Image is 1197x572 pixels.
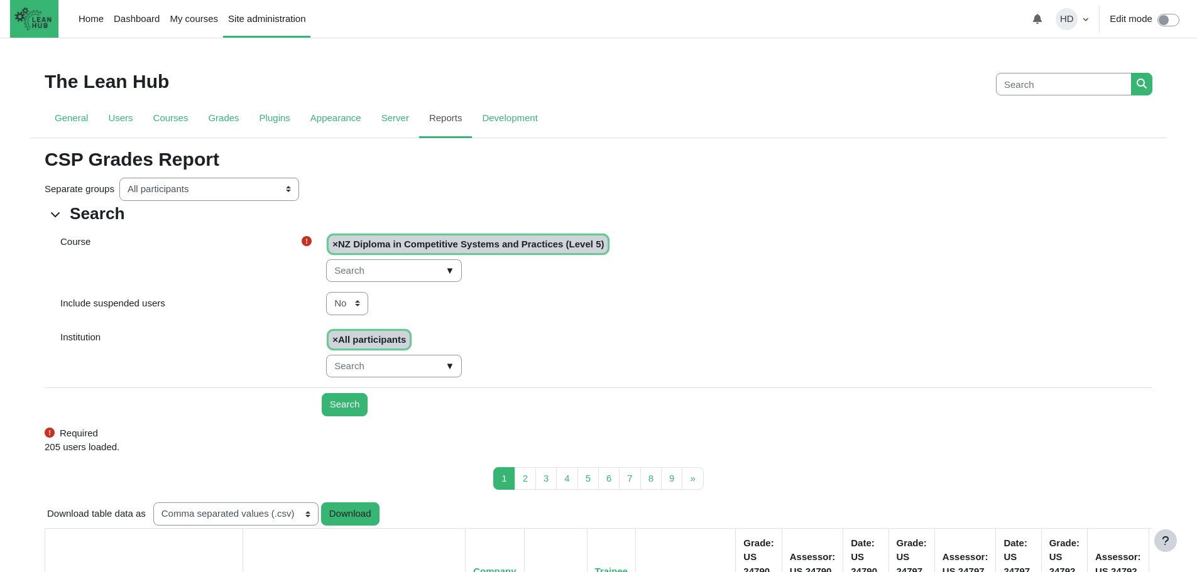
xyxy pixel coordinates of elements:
[302,236,312,246] i: Required
[627,473,632,483] span: 7
[60,330,101,373] label: Institution
[45,100,98,138] a: General
[300,100,371,138] a: Appearance
[45,426,1152,441] div: Required
[322,393,368,416] input: Search
[586,473,591,483] span: 5
[98,100,143,138] a: Users
[564,473,569,483] span: 4
[60,296,165,311] label: Include suspended users
[326,259,462,283] input: Search
[669,473,674,483] span: 9
[523,473,528,483] span: 2
[321,502,380,526] button: Download
[45,70,169,93] h1: The Lean Hub
[60,235,90,278] label: Course
[45,428,55,438] i: Required field
[249,100,300,138] a: Plugins
[329,235,608,254] span: NZ Diploma in Competitive Systems and Practices (Level 5)
[45,465,1152,500] nav: Page
[45,148,1152,171] h2: CSP Grades Report
[472,100,547,138] a: Development
[544,473,549,483] span: 3
[332,334,338,345] span: ×
[419,100,473,138] a: Reports
[329,331,410,349] span: All participants
[442,357,457,376] span: ▼
[1056,8,1078,30] span: HD
[198,100,249,138] a: Grades
[501,473,506,483] span: 1
[45,440,1152,455] p: 205 users loaded.
[326,355,462,378] input: Search
[371,100,419,138] a: Server
[606,473,611,483] span: 6
[442,261,457,281] span: ▼
[332,239,338,249] span: ×
[1110,12,1152,26] label: Edit mode
[1032,14,1042,24] i: Toggle notifications menu
[47,507,146,521] label: Download table data as
[996,73,1132,96] input: Search
[648,473,653,483] span: 8
[302,235,317,249] div: Required
[1144,522,1184,559] iframe: chat widget
[143,100,199,138] a: Courses
[10,3,56,35] img: The Lean Hub
[690,473,695,483] span: »
[45,182,114,197] label: Separate groups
